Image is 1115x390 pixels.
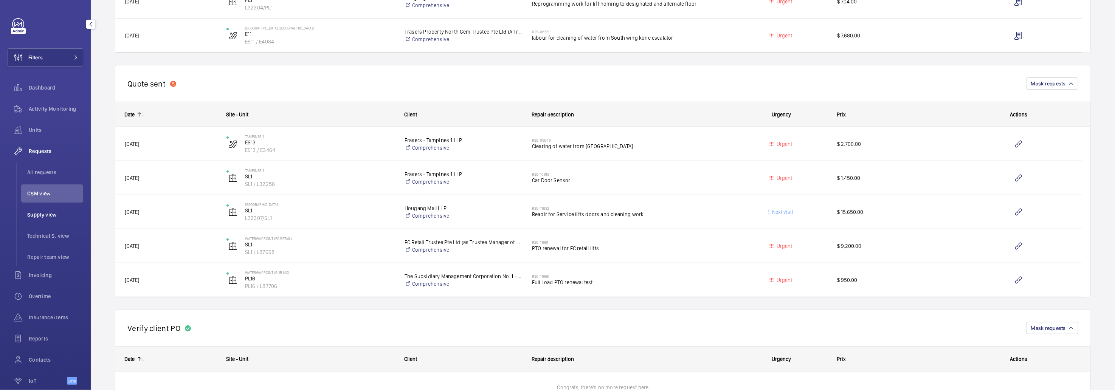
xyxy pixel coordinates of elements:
[405,212,522,220] a: Comprehensive
[405,178,522,186] a: Comprehensive
[1031,80,1066,87] span: Mask requests
[532,206,726,210] h2: R25-11822
[405,246,522,254] a: Comprehensive
[27,232,83,240] span: Technical S. view
[245,146,395,154] p: ES13 / E3464
[405,36,522,43] a: Comprehensive
[837,140,955,148] span: $ 2,700.00
[837,111,846,118] span: Prix
[29,147,83,155] span: Requests
[405,170,522,178] p: Frasers - Tampines 1 LLP
[245,4,395,11] p: L32304/PL1
[532,172,726,176] h2: R25-10913
[405,204,522,212] p: Hougang Mall LLP
[405,144,522,152] a: Comprehensive
[127,79,166,88] h2: Quote sent
[245,180,395,188] p: SL1 / L32258
[29,356,83,364] span: Contacts
[532,176,726,184] span: Car Door Sensor
[124,356,135,362] div: Date
[245,30,395,38] p: E11
[532,210,726,218] span: Reapir for Service lifts doors and cleaning work
[775,175,792,181] span: Urgent
[228,173,237,183] img: elevator.svg
[837,356,846,362] span: Prix
[245,38,395,45] p: ES11 / E4084
[775,141,792,147] span: Urgent
[245,270,395,275] p: Waterway Point (Sub MC)
[245,236,395,241] p: Waterway Point (FC Retail)
[245,168,395,173] p: Tampines 1
[404,356,417,362] span: Client
[245,241,395,248] p: SL1
[245,248,395,256] p: SL1 / L87698
[245,214,395,222] p: L32307/SL1
[170,81,176,87] div: 5
[226,356,248,362] span: Site - Unit
[226,111,248,118] span: Site - Unit
[29,335,83,342] span: Reports
[1010,356,1027,362] span: Actions
[532,34,726,42] span: labour for cleaning of water from South wing kone escalator
[405,28,522,36] p: Frasers Property North Gem Trustee Pte Ltd (A Trustee Manager for Frasers Property North Gem Trust)
[245,173,395,180] p: SL1
[405,136,522,144] p: Frasers - Tampines 1 LLP
[29,105,83,113] span: Activity Monitoring
[125,32,139,39] span: [DATE]
[532,240,726,245] h2: R25-11961
[27,190,83,197] span: CSM view
[404,111,417,118] span: Client
[228,275,237,285] img: elevator.svg
[245,282,395,290] p: PL16 / L87706
[532,245,726,252] span: PTO renewal for FC retail lifts
[837,31,955,40] span: $ 7,680.00
[29,126,83,134] span: Units
[1031,325,1066,331] span: Mask requests
[532,111,574,118] span: Repair description
[532,142,726,150] span: Clearing of water from [GEOGRAPHIC_DATA]
[245,134,395,139] p: Tampines 1
[29,314,83,321] span: Insurance items
[27,211,83,218] span: Supply view
[29,292,83,300] span: Overtime
[245,26,395,30] p: [GEOGRAPHIC_DATA] ([GEOGRAPHIC_DATA])
[125,277,139,283] span: [DATE]
[245,139,395,146] p: ES13
[775,277,792,283] span: Urgent
[837,174,955,182] span: $ 1,450.00
[1026,322,1078,334] button: Mask requests
[8,48,83,67] button: Filters
[771,209,794,215] span: Next visit
[29,271,83,279] span: Invoicing
[532,356,574,362] span: Repair description
[775,32,792,39] span: Urgent
[532,138,726,142] h2: R25-09549
[29,377,67,385] span: IoT
[245,202,395,207] p: [GEOGRAPHIC_DATA]
[837,276,955,284] span: $ 950.00
[532,279,726,286] span: Full Load PTO renewal test
[775,243,792,249] span: Urgent
[29,84,83,91] span: Dashboard
[228,139,237,149] img: escalator.svg
[27,169,83,176] span: All requests
[125,141,139,147] span: [DATE]
[27,253,83,261] span: Repair team view
[837,242,955,250] span: $ 9,200.00
[245,275,395,282] p: PL16
[532,29,726,34] h2: R25-06721
[532,274,726,279] h2: R25-11968
[28,54,43,61] span: Filters
[124,111,135,118] div: Date
[228,241,237,251] img: elevator.svg
[125,209,139,215] span: [DATE]
[772,111,791,118] span: Urgency
[67,377,77,385] span: Beta
[405,272,522,280] p: The Subsidiary Management Corporation No. 1 - Strata Title Plan No. 4682
[837,208,955,216] span: $ 15,650.00
[772,356,791,362] span: Urgency
[127,323,180,333] h2: Verify client PO
[245,207,395,214] p: SL1
[125,175,139,181] span: [DATE]
[1010,111,1027,118] span: Actions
